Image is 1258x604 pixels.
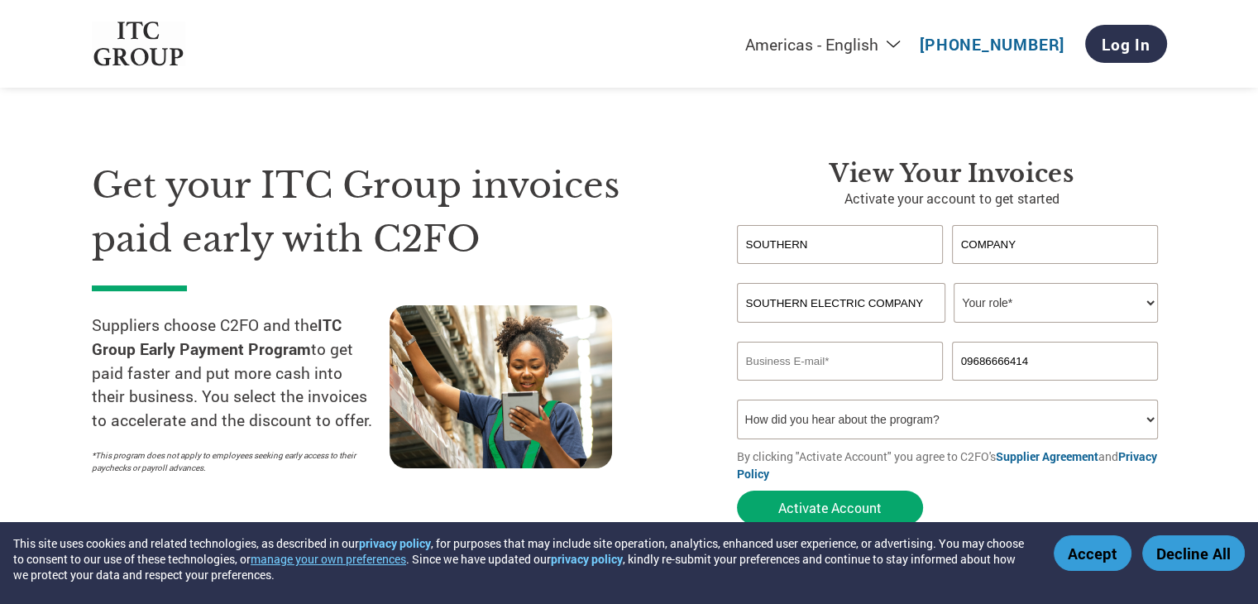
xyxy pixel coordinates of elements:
div: This site uses cookies and related technologies, as described in our , for purposes that may incl... [13,535,1030,582]
p: Activate your account to get started [737,189,1167,209]
a: Privacy Policy [737,448,1157,482]
p: *This program does not apply to employees seeking early access to their paychecks or payroll adva... [92,449,373,474]
a: privacy policy [359,535,431,551]
div: Inavlid Email Address [737,382,944,393]
input: Invalid Email format [737,342,944,381]
button: manage your own preferences [251,551,406,567]
select: Title/Role [954,283,1158,323]
img: supply chain worker [390,305,612,468]
p: By clicking "Activate Account" you agree to C2FO's and [737,448,1167,482]
input: Your company name* [737,283,945,323]
img: ITC Group [92,22,186,67]
input: First Name* [737,225,944,264]
a: Log In [1085,25,1167,63]
strong: ITC Group Early Payment Program [92,314,342,359]
div: Invalid company name or company name is too long [737,324,1159,335]
button: Activate Account [737,491,923,525]
h1: Get your ITC Group invoices paid early with C2FO [92,159,687,266]
p: Suppliers choose C2FO and the to get paid faster and put more cash into their business. You selec... [92,314,390,433]
button: Accept [1054,535,1131,571]
h3: View Your Invoices [737,159,1167,189]
input: Last Name* [952,225,1159,264]
button: Decline All [1142,535,1245,571]
a: Supplier Agreement [996,448,1098,464]
div: Invalid last name or last name is too long [952,266,1159,276]
div: Inavlid Phone Number [952,382,1159,393]
a: privacy policy [551,551,623,567]
div: Invalid first name or first name is too long [737,266,944,276]
input: Phone* [952,342,1159,381]
a: [PHONE_NUMBER] [920,34,1064,55]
